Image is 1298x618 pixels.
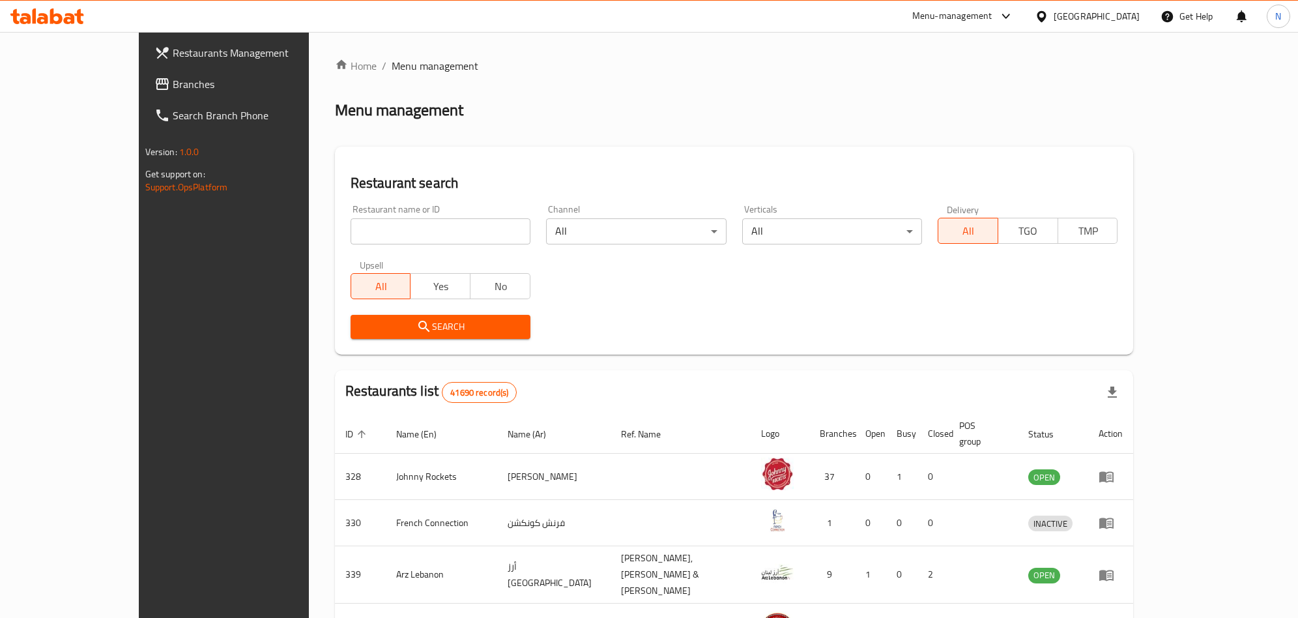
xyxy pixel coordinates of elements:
[761,504,794,537] img: French Connection
[144,37,356,68] a: Restaurants Management
[145,143,177,160] span: Version:
[145,166,205,183] span: Get support on:
[1097,377,1128,408] div: Export file
[886,454,917,500] td: 1
[497,500,611,546] td: فرنش كونكشن
[442,382,517,403] div: Total records count
[751,414,809,454] th: Logo
[442,387,516,399] span: 41690 record(s)
[392,58,478,74] span: Menu management
[621,426,678,442] span: Ref. Name
[335,58,1134,74] nav: breadcrumb
[1028,568,1060,583] span: OPEN
[396,426,454,442] span: Name (En)
[1099,515,1123,531] div: Menu
[1028,469,1060,485] div: OPEN
[959,418,1003,449] span: POS group
[386,546,498,604] td: Arz Lebanon
[917,500,949,546] td: 0
[173,76,345,92] span: Branches
[351,315,530,339] button: Search
[1088,414,1133,454] th: Action
[886,546,917,604] td: 0
[386,500,498,546] td: French Connection
[1063,222,1113,241] span: TMP
[1028,516,1073,531] span: INACTIVE
[809,414,855,454] th: Branches
[145,179,228,196] a: Support.OpsPlatform
[917,454,949,500] td: 0
[1099,469,1123,484] div: Menu
[476,277,525,296] span: No
[809,500,855,546] td: 1
[917,414,949,454] th: Closed
[345,426,370,442] span: ID
[1028,516,1073,531] div: INACTIVE
[1275,9,1281,23] span: N
[742,218,922,244] div: All
[382,58,386,74] li: /
[356,277,406,296] span: All
[886,500,917,546] td: 0
[497,546,611,604] td: أرز [GEOGRAPHIC_DATA]
[611,546,751,604] td: [PERSON_NAME],[PERSON_NAME] & [PERSON_NAME]
[335,454,386,500] td: 328
[855,546,886,604] td: 1
[335,100,463,121] h2: Menu management
[809,454,855,500] td: 37
[1003,222,1053,241] span: TGO
[173,45,345,61] span: Restaurants Management
[410,273,470,299] button: Yes
[1028,470,1060,485] span: OPEN
[351,218,530,244] input: Search for restaurant name or ID..
[761,458,794,490] img: Johnny Rockets
[497,454,611,500] td: [PERSON_NAME]
[1028,568,1060,583] div: OPEN
[1054,9,1140,23] div: [GEOGRAPHIC_DATA]
[335,500,386,546] td: 330
[998,218,1058,244] button: TGO
[351,173,1118,193] h2: Restaurant search
[416,277,465,296] span: Yes
[470,273,530,299] button: No
[335,546,386,604] td: 339
[761,556,794,589] img: Arz Lebanon
[938,218,998,244] button: All
[809,546,855,604] td: 9
[386,454,498,500] td: Johnny Rockets
[351,273,411,299] button: All
[1099,567,1123,583] div: Menu
[144,100,356,131] a: Search Branch Phone
[335,58,377,74] a: Home
[855,500,886,546] td: 0
[886,414,917,454] th: Busy
[855,414,886,454] th: Open
[917,546,949,604] td: 2
[173,108,345,123] span: Search Branch Phone
[144,68,356,100] a: Branches
[855,454,886,500] td: 0
[360,260,384,269] label: Upsell
[1058,218,1118,244] button: TMP
[508,426,563,442] span: Name (Ar)
[944,222,993,241] span: All
[361,319,520,335] span: Search
[546,218,726,244] div: All
[912,8,992,24] div: Menu-management
[345,381,517,403] h2: Restaurants list
[179,143,199,160] span: 1.0.0
[947,205,979,214] label: Delivery
[1028,426,1071,442] span: Status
